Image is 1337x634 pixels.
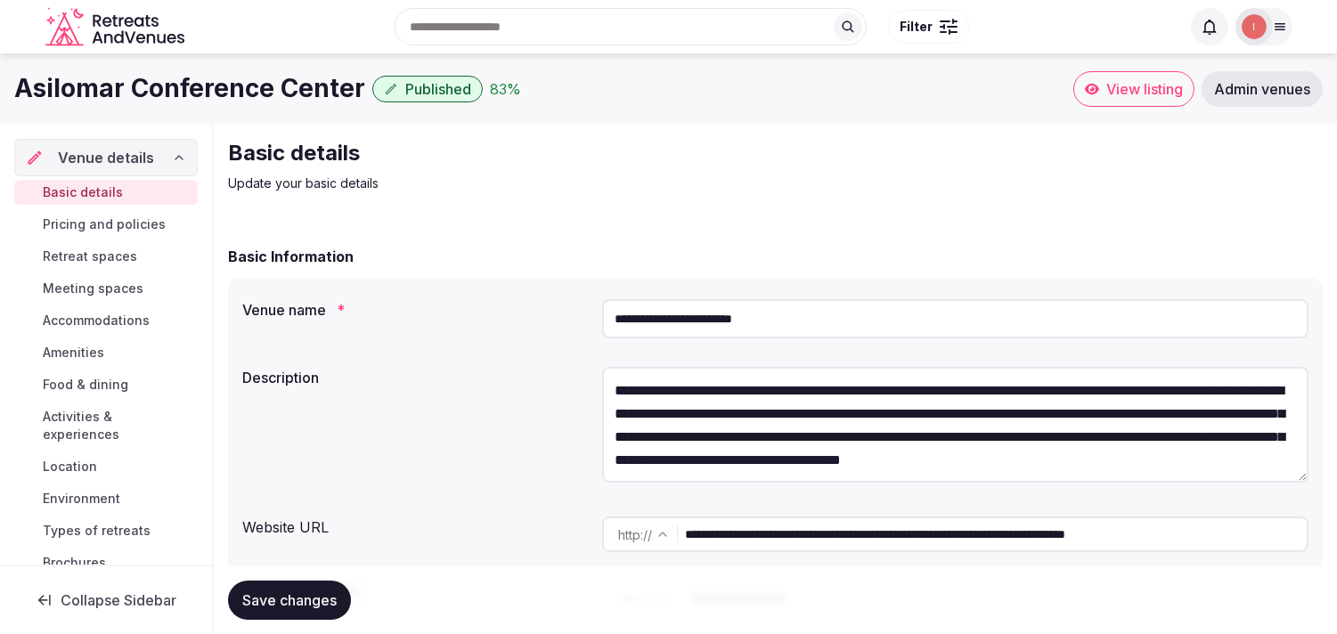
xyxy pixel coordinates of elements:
[43,554,106,572] span: Brochures
[43,215,166,233] span: Pricing and policies
[14,276,198,301] a: Meeting spaces
[490,78,521,100] button: 83%
[1214,80,1310,98] span: Admin venues
[14,518,198,543] a: Types of retreats
[43,376,128,394] span: Food & dining
[490,78,521,100] div: 83 %
[242,370,588,385] label: Description
[228,581,351,620] button: Save changes
[43,458,97,475] span: Location
[14,404,198,447] a: Activities & experiences
[14,372,198,397] a: Food & dining
[372,76,483,102] button: Published
[14,71,365,106] h1: Asilomar Conference Center
[43,408,191,443] span: Activities & experiences
[1073,71,1194,107] a: View listing
[14,212,198,237] a: Pricing and policies
[14,550,198,575] a: Brochures
[1242,14,1267,39] img: Irene Gonzales
[228,246,354,267] h2: Basic Information
[43,490,120,508] span: Environment
[58,147,154,168] span: Venue details
[14,308,198,333] a: Accommodations
[405,80,471,98] span: Published
[45,7,188,47] svg: Retreats and Venues company logo
[242,591,337,609] span: Save changes
[45,7,188,47] a: Visit the homepage
[43,344,104,362] span: Amenities
[14,581,198,620] button: Collapse Sidebar
[14,244,198,269] a: Retreat spaces
[14,180,198,205] a: Basic details
[43,248,137,265] span: Retreat spaces
[43,522,151,540] span: Types of retreats
[43,312,150,329] span: Accommodations
[228,139,827,167] h2: Basic details
[43,280,143,297] span: Meeting spaces
[1202,71,1323,107] a: Admin venues
[900,18,933,36] span: Filter
[14,454,198,479] a: Location
[14,486,198,511] a: Environment
[61,591,176,609] span: Collapse Sidebar
[888,10,969,44] button: Filter
[242,303,588,317] label: Venue name
[1106,80,1183,98] span: View listing
[14,340,198,365] a: Amenities
[242,509,588,538] div: Website URL
[228,175,827,192] p: Update your basic details
[43,183,123,201] span: Basic details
